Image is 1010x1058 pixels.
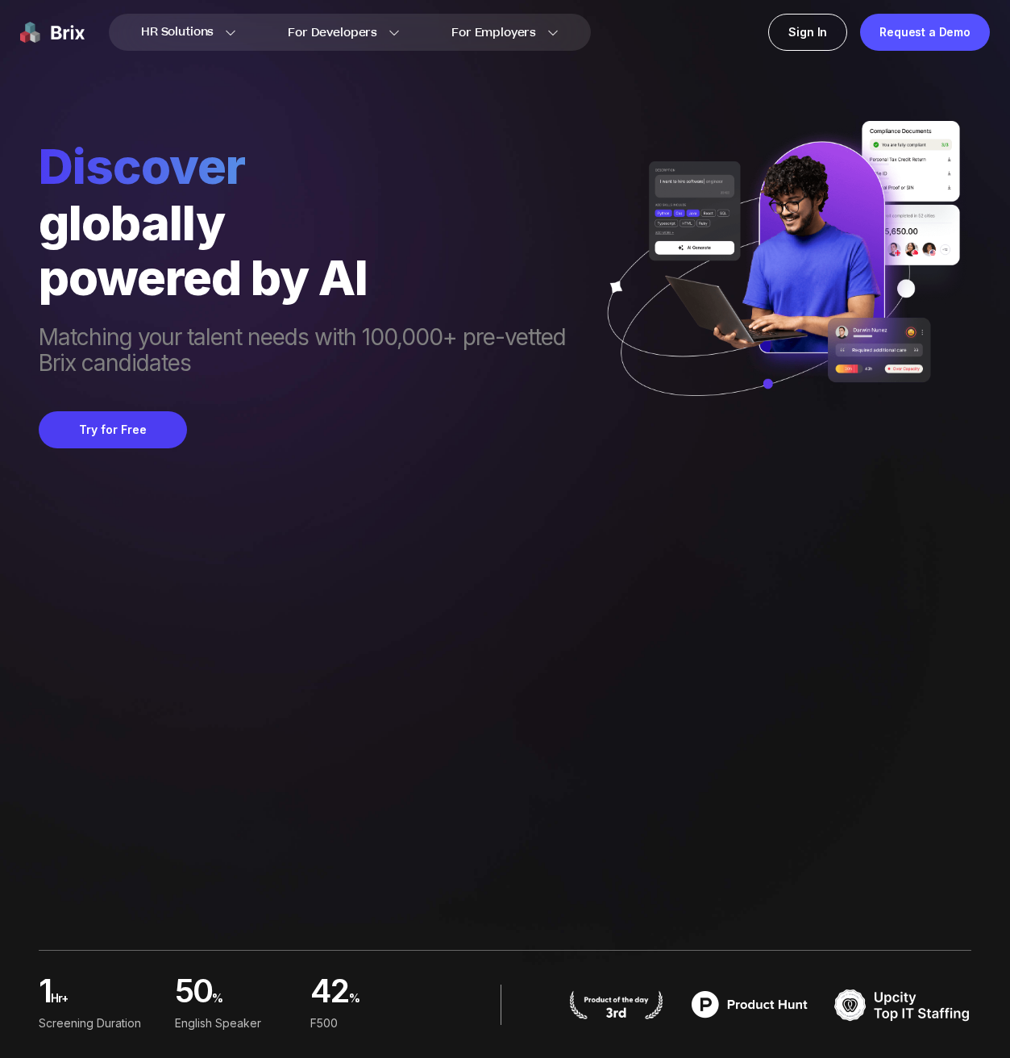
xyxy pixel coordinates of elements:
span: 42 [310,977,349,1011]
span: % [349,985,434,1020]
span: Discover [39,137,587,195]
span: % [212,985,297,1020]
span: hr+ [51,985,161,1020]
div: powered by AI [39,250,587,305]
div: globally [39,195,587,250]
span: For Developers [288,24,377,41]
a: Request a Demo [860,14,990,51]
img: product hunt badge [681,985,818,1025]
a: Sign In [768,14,847,51]
div: F500 [310,1014,434,1032]
div: Screening duration [39,1014,162,1032]
span: 1 [39,977,51,1011]
span: Matching your talent needs with 100,000+ pre-vetted Brix candidates [39,324,587,379]
img: product hunt badge [567,990,665,1019]
img: TOP IT STAFFING [834,985,971,1025]
button: Try for Free [39,411,187,448]
img: ai generate [587,121,971,430]
span: For Employers [451,24,536,41]
span: HR Solutions [141,19,214,45]
span: 50 [175,977,213,1011]
div: English Speaker [175,1014,298,1032]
